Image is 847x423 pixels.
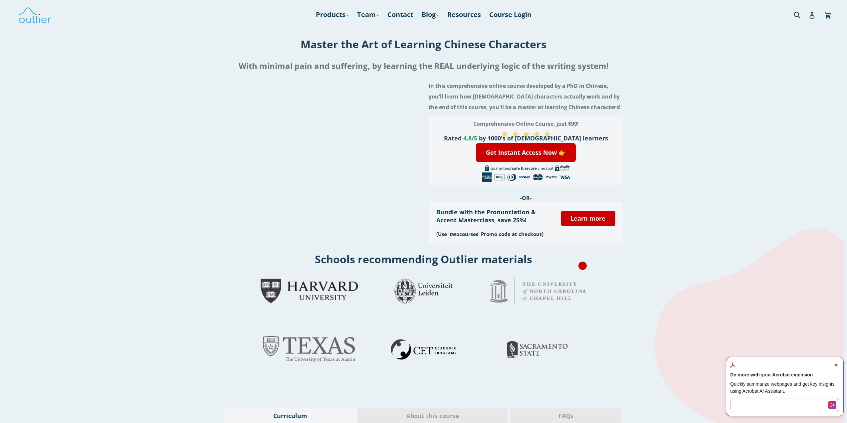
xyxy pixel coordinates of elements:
span: Curriculum [229,412,351,420]
iframe: Embedded Youtube Video [224,77,419,187]
a: Learn more [561,211,615,226]
span: ★ ★ ★ ★ ★ [501,127,551,140]
h3: (Use 'twocourses' Promo code at checkout) [436,231,551,237]
h4: In this comprehensive online course developed by a PhD in Chinese, you'll learn how [DEMOGRAPHIC_... [429,81,623,112]
span: by 1000's of [DEMOGRAPHIC_DATA] learners [479,134,608,142]
span: -OR- [520,194,531,202]
input: Search [792,8,810,21]
a: Products [313,9,352,21]
span: 4.8/5 [463,134,477,142]
h3: Bundle with the Pronunciation & Accent Masterclass, save 25%! [436,208,551,224]
h3: Comprehensive Online Course, just $99! [436,118,615,129]
span: Rated [444,134,462,142]
a: Get Instant Access Now 👉 [476,143,576,162]
img: Outlier Linguistics [18,5,52,24]
a: Resources [444,9,484,21]
a: Blog [418,9,442,21]
a: Contact [384,9,417,21]
a: Course Login [486,9,535,21]
span: About this course [362,412,503,420]
span: FAQs [515,412,617,420]
a: Team [354,9,382,21]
